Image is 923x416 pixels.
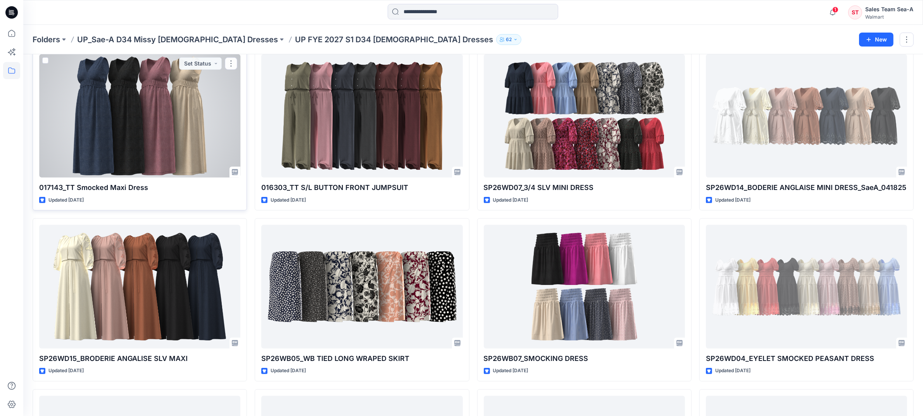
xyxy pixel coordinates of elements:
p: SP26WD07_3/4 SLV MINI DRESS [484,182,685,193]
a: 017143_TT Smocked Maxi Dress [39,54,240,178]
p: Updated [DATE] [715,196,750,204]
a: SP26WD14_BODERIE ANGLAISE MINI DRESS_SaeA_041825 [706,54,907,178]
a: SP26WD15_BRODERIE ANGALISE SLV MAXI [39,225,240,348]
div: Walmart [865,14,913,20]
a: UP_Sae-A D34 Missy [DEMOGRAPHIC_DATA] Dresses [77,34,278,45]
button: New [859,33,894,47]
p: Updated [DATE] [493,196,528,204]
button: 62 [496,34,521,45]
p: Updated [DATE] [271,196,306,204]
p: SP26WD14_BODERIE ANGLAISE MINI DRESS_SaeA_041825 [706,182,907,193]
p: Updated [DATE] [493,367,528,375]
a: SP26WB07_SMOCKING DRESS [484,225,685,348]
p: SP26WB07_SMOCKING DRESS [484,353,685,364]
span: 1 [832,7,838,13]
a: SP26WB05_WB TIED LONG WRAPED SKIRT [261,225,462,348]
p: SP26WB05_WB TIED LONG WRAPED SKIRT [261,353,462,364]
p: Updated [DATE] [271,367,306,375]
p: SP26WD15_BRODERIE ANGALISE SLV MAXI [39,353,240,364]
div: Sales Team Sea-A [865,5,913,14]
a: SP26WD07_3/4 SLV MINI DRESS [484,54,685,178]
p: UP FYE 2027 S1 D34 [DEMOGRAPHIC_DATA] Dresses [295,34,493,45]
p: 62 [506,35,512,44]
div: ST [848,5,862,19]
p: Updated [DATE] [715,367,750,375]
p: Updated [DATE] [48,367,84,375]
p: Updated [DATE] [48,196,84,204]
a: Folders [33,34,60,45]
p: SP26WD04_EYELET SMOCKED PEASANT DRESS [706,353,907,364]
p: 017143_TT Smocked Maxi Dress [39,182,240,193]
a: 016303_TT S/L BUTTON FRONT JUMPSUIT [261,54,462,178]
a: SP26WD04_EYELET SMOCKED PEASANT DRESS [706,225,907,348]
p: 016303_TT S/L BUTTON FRONT JUMPSUIT [261,182,462,193]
